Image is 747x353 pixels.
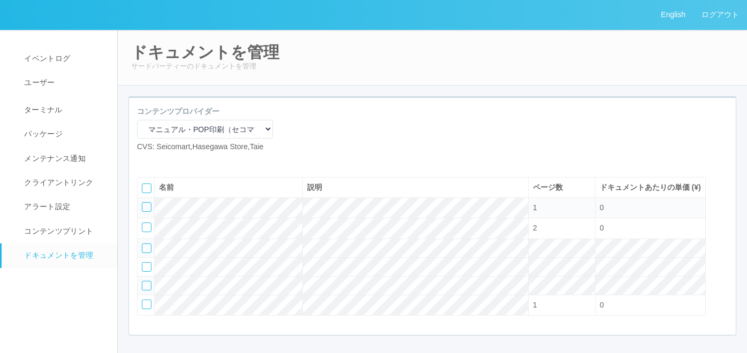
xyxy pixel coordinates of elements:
[21,251,93,259] span: ドキュメントを管理
[21,154,86,163] span: メンテナンス通知
[21,78,55,87] span: ユーザー
[307,182,523,193] div: 説明
[2,147,127,171] a: メンテナンス通知
[21,54,70,63] span: イベントログ
[533,301,537,309] span: 1
[714,217,730,239] div: 下に移動
[131,43,734,61] h2: ドキュメントを管理
[600,182,701,193] div: ドキュメントあたりの単価 (¥)
[2,195,127,219] a: アラート設定
[2,47,127,71] a: イベントログ
[714,174,730,196] div: 最上部に移動
[533,224,537,232] span: 2
[21,178,93,187] span: クライアントリンク
[600,224,604,232] span: 0
[2,122,127,146] a: パッケージ
[600,203,604,212] span: 0
[714,196,730,217] div: 上に移動
[21,202,70,211] span: アラート設定
[137,142,264,151] span: CVS: Seicomart,Hasegawa Store,Taie
[2,219,127,243] a: コンテンツプリント
[159,182,298,193] div: 名前
[2,243,127,267] a: ドキュメントを管理
[21,227,93,235] span: コンテンツプリント
[131,61,734,72] p: サードパーティーのドキュメントを管理
[21,129,63,138] span: パッケージ
[137,106,219,117] label: コンテンツプロバイダー
[2,71,127,95] a: ユーザー
[714,239,730,260] div: 最下部に移動
[533,182,591,193] div: ページ数
[600,301,604,309] span: 0
[21,105,63,114] span: ターミナル
[2,171,127,195] a: クライアントリンク
[2,95,127,122] a: ターミナル
[533,203,537,212] span: 1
